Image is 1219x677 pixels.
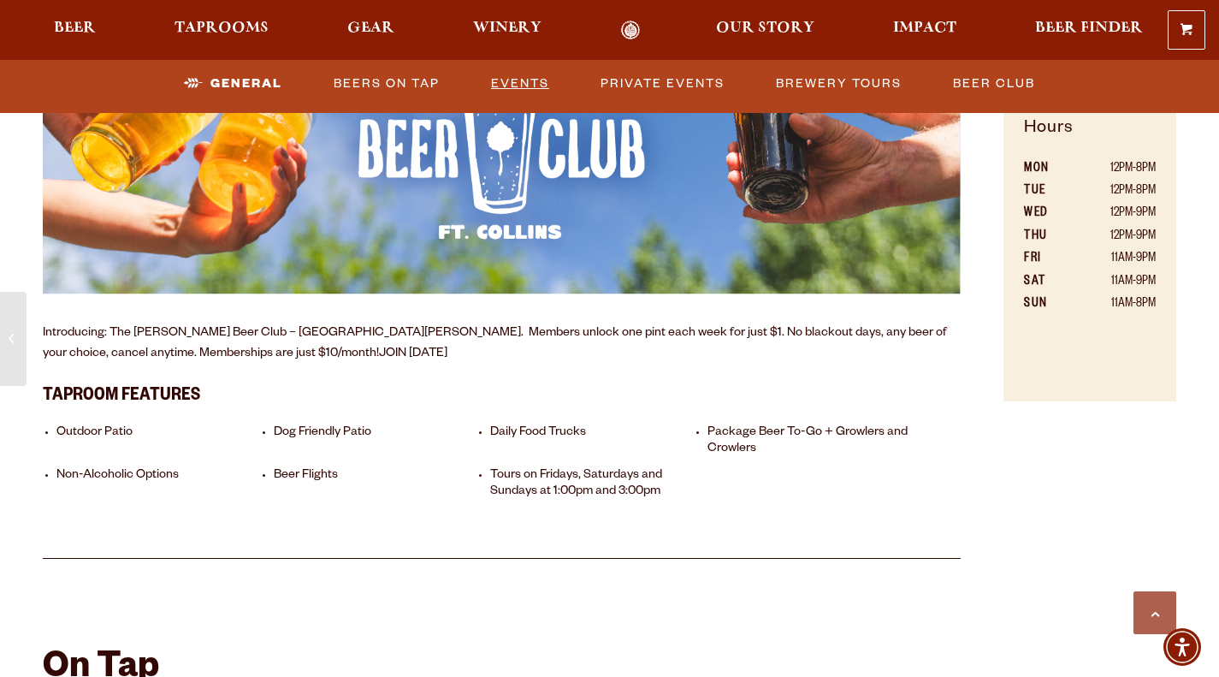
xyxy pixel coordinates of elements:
td: 12PM-8PM [1071,158,1156,181]
a: Scroll to top [1133,591,1176,634]
a: Taprooms [163,21,280,40]
span: Impact [893,21,956,35]
a: Events [484,64,556,104]
div: Accessibility Menu [1163,628,1201,666]
th: SUN [1024,294,1071,316]
td: 12PM-9PM [1071,226,1156,248]
th: WED [1024,203,1071,225]
li: Beer Flights [274,468,482,501]
a: Brewery Tours [769,64,908,104]
td: 11AM-8PM [1071,294,1156,316]
h3: Taproom Features [43,376,961,412]
td: 12PM-8PM [1071,181,1156,203]
li: Outdoor Patio [56,425,264,458]
span: Our Story [716,21,814,35]
a: Impact [882,21,968,40]
td: 11AM-9PM [1071,248,1156,270]
a: Beers on Tap [327,64,447,104]
li: Non-Alcoholic Options [56,468,264,501]
a: Beer Club [946,64,1042,104]
td: 11AM-9PM [1071,271,1156,294]
span: Winery [473,21,541,35]
h5: Brewhouse Hours [1024,87,1156,158]
li: Tours on Fridays, Saturdays and Sundays at 1:00pm and 3:00pm [490,468,698,501]
a: Odell Home [598,21,662,40]
a: Beer [43,21,107,40]
td: 12PM-9PM [1071,203,1156,225]
a: General [177,64,289,104]
li: Daily Food Trucks [490,425,698,458]
a: Our Story [705,21,825,40]
span: Beer [54,21,96,35]
span: Gear [347,21,394,35]
th: MON [1024,158,1071,181]
a: Private Events [594,64,731,104]
span: Beer Finder [1035,21,1143,35]
th: TUE [1024,181,1071,203]
a: Winery [462,21,553,40]
a: Beer Finder [1024,21,1154,40]
li: Package Beer To-Go + Growlers and Crowlers [707,425,915,458]
span: Taprooms [175,21,269,35]
a: JOIN [DATE] [379,347,447,361]
th: THU [1024,226,1071,248]
th: SAT [1024,271,1071,294]
a: Gear [336,21,405,40]
li: Dog Friendly Patio [274,425,482,458]
th: FRI [1024,248,1071,270]
p: Introducing: The [PERSON_NAME] Beer Club – [GEOGRAPHIC_DATA][PERSON_NAME]. Members unlock one pin... [43,324,961,365]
